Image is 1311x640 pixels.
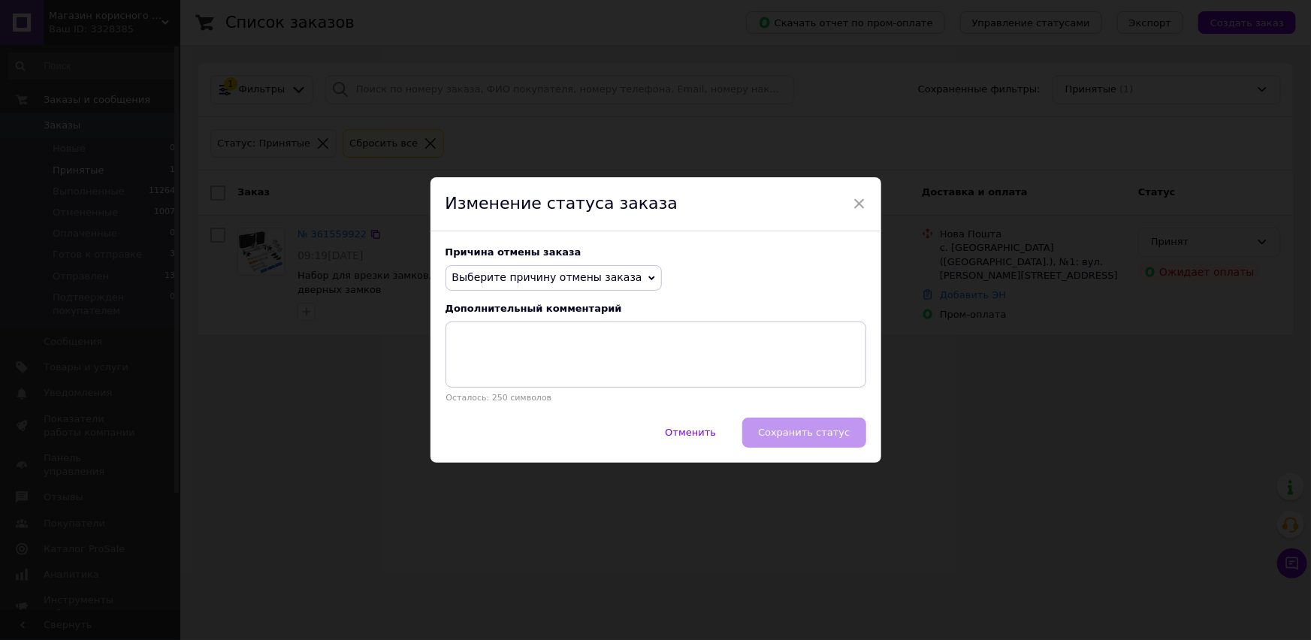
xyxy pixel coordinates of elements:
p: Осталось: 250 символов [446,393,866,403]
span: Отменить [665,427,716,438]
div: Изменение статуса заказа [430,177,881,231]
div: Причина отмены заказа [446,246,866,258]
div: Дополнительный комментарий [446,303,866,314]
span: × [853,191,866,216]
button: Отменить [649,418,732,448]
span: Выберите причину отмены заказа [452,271,642,283]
